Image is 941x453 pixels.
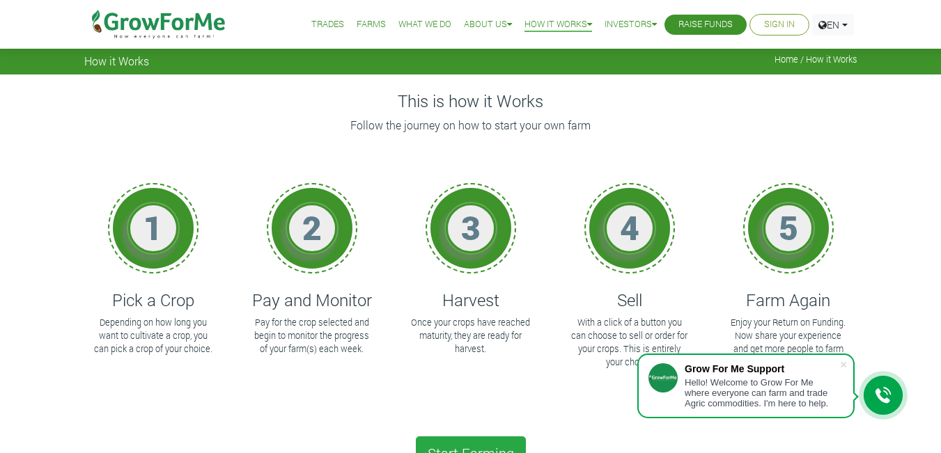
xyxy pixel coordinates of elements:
[291,207,333,248] h1: 2
[775,54,857,65] span: Home / How it Works
[84,91,857,111] h4: This is how it Works
[311,17,344,32] a: Trades
[812,14,854,35] a: EN
[568,290,692,310] h4: Sell
[726,290,850,310] h4: Farm Again
[252,316,372,356] p: Pay for the crop selected and begin to monitor the progress of your farm(s) each week.
[764,17,795,32] a: Sign In
[524,17,592,32] a: How it Works
[678,17,733,32] a: Raise Funds
[685,363,839,374] div: Grow For Me Support
[250,290,374,310] h4: Pay and Monitor
[398,17,451,32] a: What We Do
[91,290,215,310] h4: Pick a Crop
[450,207,492,248] h1: 3
[609,207,651,248] h1: 4
[86,117,855,134] p: Follow the journey on how to start your own farm
[357,17,386,32] a: Farms
[409,290,533,310] h4: Harvest
[93,316,213,356] p: Depending on how long you want to cultivate a crop, you can pick a crop of your choice.
[570,316,690,369] p: With a click of a button you can choose to sell or order for your crops. This is entirely your ch...
[464,17,512,32] a: About Us
[768,207,809,248] h1: 5
[411,316,531,356] p: Once your crops have reached maturity, they are ready for harvest.
[729,316,848,369] p: Enjoy your Return on Funding. Now share your experience and get more people to farm again.
[132,207,174,248] h1: 1
[605,17,657,32] a: Investors
[84,54,149,67] span: How it Works
[685,377,839,408] div: Hello! Welcome to Grow For Me where everyone can farm and trade Agric commodities. I'm here to help.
